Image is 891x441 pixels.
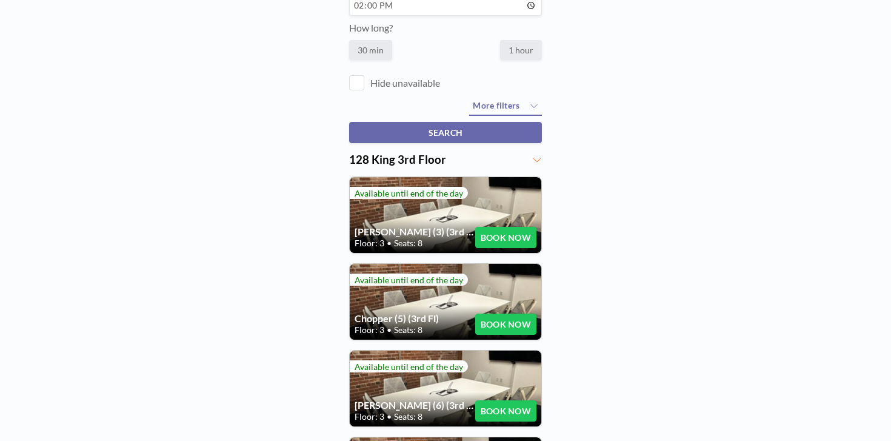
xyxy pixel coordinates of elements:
[394,411,422,422] span: Seats: 8
[429,127,463,138] span: SEARCH
[349,153,446,166] span: 128 King 3rd Floor
[394,325,422,335] span: Seats: 8
[355,238,384,249] span: Floor: 3
[500,40,542,60] label: 1 hour
[387,411,392,422] span: •
[370,77,440,89] label: Hide unavailable
[469,96,542,116] button: More filters
[355,275,463,285] span: Available until end of the day
[349,122,542,143] button: SEARCH
[355,325,384,335] span: Floor: 3
[355,226,475,238] h4: [PERSON_NAME] (3) (3rd Fl)
[349,22,393,33] label: How long?
[473,100,519,110] span: More filters
[355,399,475,411] h4: [PERSON_NAME] (6) (3rd Fl)
[355,188,463,198] span: Available until end of the day
[475,314,536,335] button: BOOK NOW
[355,362,463,372] span: Available until end of the day
[475,400,536,422] button: BOOK NOW
[387,325,392,335] span: •
[355,312,475,325] h4: Chopper (5) (3rd Fl)
[394,238,422,249] span: Seats: 8
[355,411,384,422] span: Floor: 3
[475,227,536,248] button: BOOK NOW
[387,238,392,249] span: •
[349,40,392,60] label: 30 min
